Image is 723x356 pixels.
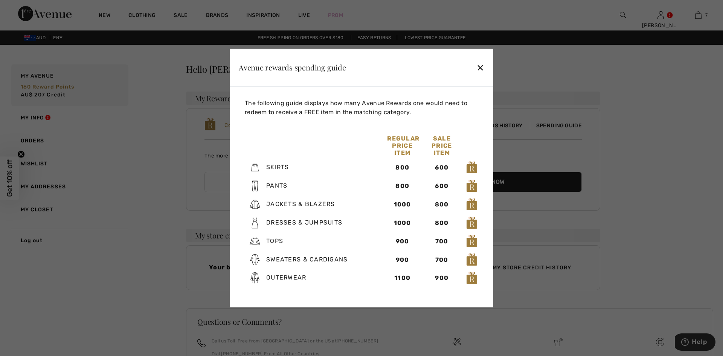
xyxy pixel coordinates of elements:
div: 800 [427,218,457,228]
img: loyalty_logo_r.svg [466,234,477,248]
div: 800 [387,182,418,191]
div: ✕ [476,60,484,75]
p: The following guide displays how many Avenue Rewards one would need to redeem to receive a FREE i... [245,98,481,116]
img: loyalty_logo_r.svg [466,197,477,211]
div: 700 [427,237,457,246]
div: Avenue rewards spending guide [239,64,346,71]
span: Help [17,5,32,12]
div: 600 [427,182,457,191]
span: Skirts [266,163,289,171]
div: 1000 [387,200,418,209]
div: 900 [427,273,457,283]
span: Sweaters & Cardigans [266,255,348,263]
img: loyalty_logo_r.svg [466,253,477,266]
span: Jackets & Blazers [266,200,335,208]
span: Outerwear [266,274,307,281]
div: 900 [387,237,418,246]
div: 800 [387,163,418,172]
span: Tops [266,237,283,244]
img: loyalty_logo_r.svg [466,216,477,229]
div: Sale Price Item [422,134,462,156]
div: 900 [387,255,418,264]
div: 600 [427,163,457,172]
div: 800 [427,200,457,209]
img: loyalty_logo_r.svg [466,161,477,174]
div: 700 [427,255,457,264]
span: Dresses & Jumpsuits [266,219,342,226]
span: Pants [266,182,287,189]
img: loyalty_logo_r.svg [466,179,477,193]
div: 1000 [387,218,418,228]
div: 1100 [387,273,418,283]
div: Regular Price Item [383,134,422,156]
img: loyalty_logo_r.svg [466,271,477,285]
